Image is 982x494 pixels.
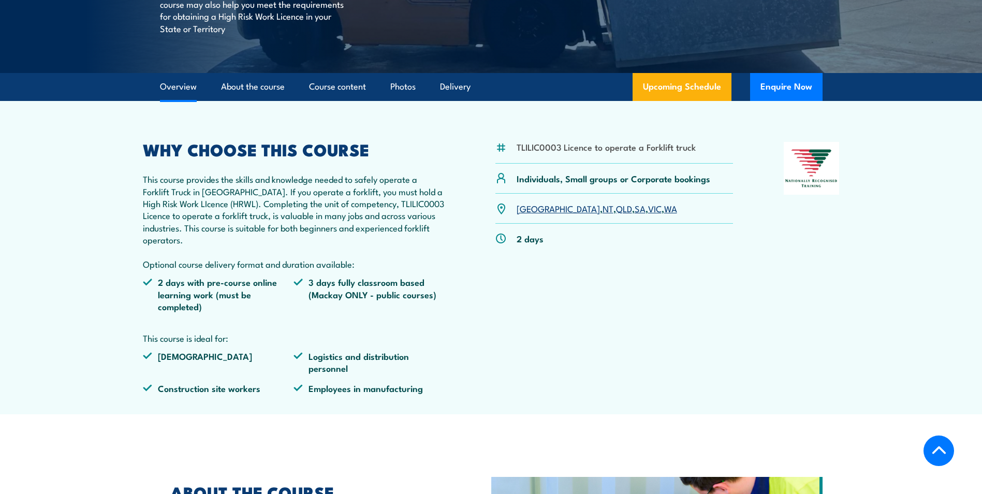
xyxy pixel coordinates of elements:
p: , , , , , [517,202,677,214]
a: Overview [160,73,197,100]
a: NT [603,202,613,214]
li: 3 days fully classroom based (Mackay ONLY - public courses) [294,276,445,312]
li: TLILIC0003 Licence to operate a Forklift truck [517,141,696,153]
button: Enquire Now [750,73,823,101]
li: Employees in manufacturing [294,382,445,394]
li: 2 days with pre-course online learning work (must be completed) [143,276,294,312]
li: [DEMOGRAPHIC_DATA] [143,350,294,374]
a: QLD [616,202,632,214]
p: This course provides the skills and knowledge needed to safely operate a Forklift Truck in [GEOGR... [143,173,445,270]
a: About the course [221,73,285,100]
p: Individuals, Small groups or Corporate bookings [517,172,710,184]
p: 2 days [517,233,544,244]
li: Logistics and distribution personnel [294,350,445,374]
li: Construction site workers [143,382,294,394]
a: Photos [390,73,416,100]
a: SA [635,202,646,214]
a: [GEOGRAPHIC_DATA] [517,202,600,214]
h2: WHY CHOOSE THIS COURSE [143,142,445,156]
a: WA [664,202,677,214]
a: VIC [648,202,662,214]
a: Upcoming Schedule [633,73,731,101]
img: Nationally Recognised Training logo. [784,142,840,195]
a: Course content [309,73,366,100]
p: This course is ideal for: [143,332,445,344]
a: Delivery [440,73,471,100]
